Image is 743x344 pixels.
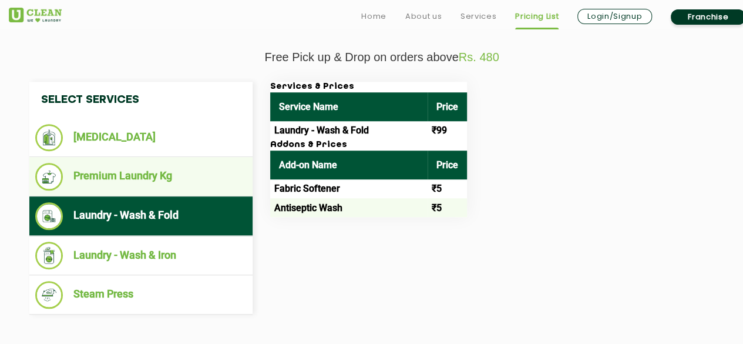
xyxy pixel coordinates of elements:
h3: Addons & Prices [270,140,467,151]
li: [MEDICAL_DATA] [35,124,247,151]
img: Dry Cleaning [35,124,63,151]
a: Login/Signup [577,9,652,24]
td: Fabric Softener [270,179,428,198]
th: Add-on Name [270,151,428,179]
td: ₹5 [428,198,467,217]
img: UClean Laundry and Dry Cleaning [9,8,62,22]
th: Price [428,92,467,121]
th: Price [428,151,467,179]
th: Service Name [270,92,428,121]
img: Laundry - Wash & Fold [35,202,63,230]
img: Laundry - Wash & Iron [35,242,63,269]
img: Steam Press [35,281,63,309]
li: Premium Laundry Kg [35,163,247,191]
td: ₹99 [428,121,467,140]
li: Laundry - Wash & Fold [35,202,247,230]
h3: Services & Prices [270,82,467,92]
img: Premium Laundry Kg [35,163,63,191]
a: About us [405,9,442,24]
li: Steam Press [35,281,247,309]
td: Antiseptic Wash [270,198,428,217]
li: Laundry - Wash & Iron [35,242,247,269]
h4: Select Services [29,82,253,118]
td: ₹5 [428,179,467,198]
a: Home [361,9,386,24]
td: Laundry - Wash & Fold [270,121,428,140]
a: Pricing List [515,9,559,24]
a: Services [460,9,496,24]
span: Rs. 480 [459,51,499,64]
